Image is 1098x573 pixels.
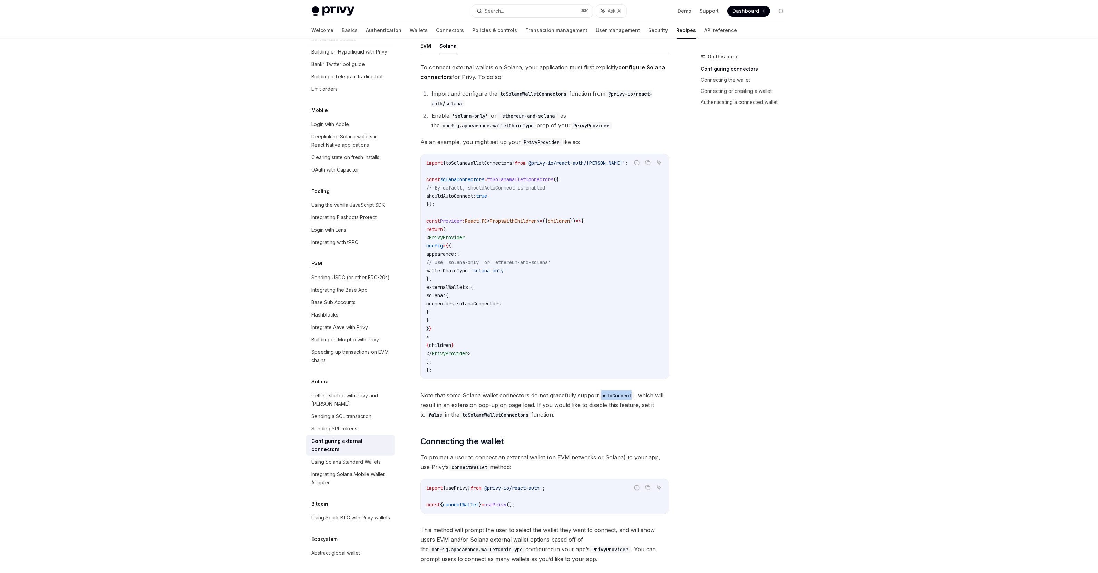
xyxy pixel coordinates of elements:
[733,8,759,14] span: Dashboard
[553,176,559,183] span: ({
[436,22,464,39] a: Connectors
[312,201,385,209] div: Using the vanilla JavaScript SDK
[462,218,465,224] span: :
[701,86,792,97] a: Connecting or creating a wallet
[548,218,570,224] span: children
[426,185,545,191] span: // By default, shouldAutoConnect is enabled
[596,5,626,17] button: Ask AI
[410,22,428,39] a: Wallets
[426,292,446,299] span: solana:
[426,411,445,419] code: false
[497,112,560,120] code: 'ethereum-and-solana'
[426,502,440,508] span: const
[312,153,380,162] div: Clearing state on fresh installs
[420,62,669,82] span: To connect external wallets on Solana, your application must first explicitly for Privy. To do so:
[429,326,432,332] span: }
[470,485,482,491] span: from
[426,176,440,183] span: const
[306,309,395,321] a: Flashblocks
[426,359,432,365] span: );
[470,268,506,274] span: 'solana-only'
[506,502,515,508] span: ();
[306,151,395,164] a: Clearing state on fresh installs
[678,8,692,14] a: Demo
[426,226,443,232] span: return
[306,333,395,346] a: Building on Morpho with Privy
[440,218,462,224] span: Provider
[312,72,383,81] div: Building a Telegram trading bot
[426,251,457,257] span: appearance:
[446,292,448,299] span: {
[426,367,432,373] span: };
[451,342,454,348] span: }
[457,251,459,257] span: {
[484,502,506,508] span: usePrivy
[306,346,395,367] a: Speeding up transactions on EVM chains
[312,470,390,487] div: Integrating Solana Mobile Wallet Adapter
[426,301,457,307] span: connectors:
[306,410,395,423] a: Sending a SOL transaction
[420,525,669,564] span: This method will prompt the user to select the wallet they want to connect, and will show users E...
[521,138,562,146] code: PrivyProvider
[312,260,322,268] h5: EVM
[426,284,470,290] span: externalWallets:
[490,218,537,224] span: PropsWithChildren
[426,309,429,315] span: }
[426,160,443,166] span: import
[654,483,663,492] button: Ask AI
[497,90,569,98] code: toSolanaWalletConnectors
[306,211,395,224] a: Integrating Flashbots Protect
[540,218,542,224] span: =
[440,176,484,183] span: solanaConnectors
[306,435,395,456] a: Configuring external connectors
[632,158,641,167] button: Report incorrect code
[306,224,395,236] a: Login with Lens
[542,218,548,224] span: ({
[426,234,429,241] span: <
[700,8,719,14] a: Support
[306,46,395,58] a: Building on Hyperliquid with Privy
[596,22,640,39] a: User management
[426,342,429,348] span: {
[575,218,581,224] span: =>
[473,22,517,39] a: Policies & controls
[312,187,330,195] h5: Tooling
[643,158,652,167] button: Copy the contents from the code block
[776,6,787,17] button: Toggle dark mode
[485,7,504,15] div: Search...
[420,38,431,54] button: EVM
[306,321,395,333] a: Integrate Aave with Privy
[426,317,429,323] span: }
[526,160,625,166] span: '@privy-io/react-auth/[PERSON_NAME]'
[312,425,358,433] div: Sending SPL tokens
[440,502,443,508] span: {
[571,122,612,129] code: PrivyProvider
[526,22,588,39] a: Transaction management
[342,22,358,39] a: Basics
[446,160,512,166] span: toSolanaWalletConnectors
[701,64,792,75] a: Configuring connectors
[312,85,338,93] div: Limit orders
[426,334,429,340] span: >
[306,547,395,559] a: Abstract global wallet
[306,284,395,296] a: Integrating the Base App
[306,423,395,435] a: Sending SPL tokens
[366,22,402,39] a: Authentication
[470,284,473,290] span: {
[426,326,429,332] span: }
[306,271,395,284] a: Sending USDC (or other ERC-20s)
[581,8,589,14] span: ⌘ K
[446,485,468,491] span: usePrivy
[306,58,395,70] a: Bankr Twitter bot guide
[312,323,368,331] div: Integrate Aave with Privy
[312,120,349,128] div: Login with Apple
[487,176,553,183] span: toSolanaWalletConnectors
[312,273,390,282] div: Sending USDC (or other ERC-20s)
[472,5,593,17] button: Search...⌘K
[632,483,641,492] button: Report incorrect code
[468,485,470,491] span: }
[306,468,395,489] a: Integrating Solana Mobile Wallet Adapter
[440,122,536,129] code: config.appearance.walletChainType
[312,311,339,319] div: Flashblocks
[312,60,365,68] div: Bankr Twitter bot guide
